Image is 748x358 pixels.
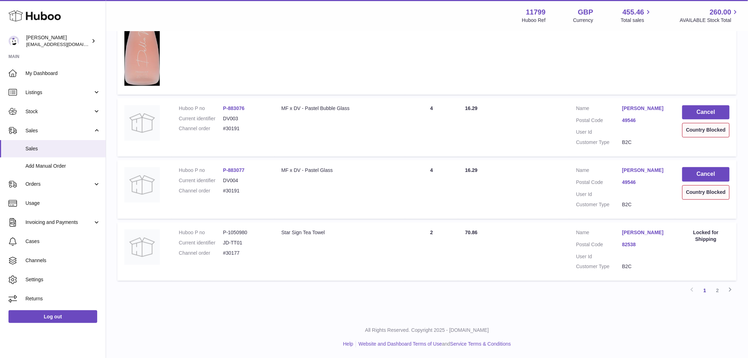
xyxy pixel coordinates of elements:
a: Help [343,341,353,347]
dt: Current identifier [179,239,223,246]
span: 455.46 [623,7,644,17]
a: Service Terms & Conditions [450,341,511,347]
dt: Postal Code [576,117,622,126]
dt: Name [576,105,622,114]
dt: Postal Code [576,179,622,187]
dt: Name [576,167,622,175]
dd: JD-TT01 [223,239,267,246]
span: Settings [25,276,100,283]
dt: Channel order [179,250,223,256]
span: My Dashboard [25,70,100,77]
span: Sales [25,127,93,134]
span: Orders [25,181,93,187]
p: All Rights Reserved. Copyright 2025 - [DOMAIN_NAME] [112,327,742,334]
dd: #30177 [223,250,267,256]
span: Sales [25,145,100,152]
span: Stock [25,108,93,115]
a: [PERSON_NAME] [622,105,668,112]
div: [PERSON_NAME] [26,34,90,48]
dt: User Id [576,253,622,260]
a: P-883077 [223,167,245,173]
span: AVAILABLE Stock Total [680,17,740,24]
td: 4 [405,160,458,219]
dt: Channel order [179,125,223,132]
span: Listings [25,89,93,96]
div: Currency [573,17,594,24]
a: 49546 [622,179,668,186]
a: 2 [711,284,724,297]
span: 260.00 [710,7,731,17]
div: Locked for Shipping [682,229,730,243]
dt: Customer Type [576,139,622,146]
dd: #30191 [223,187,267,194]
span: Invoicing and Payments [25,219,93,226]
div: MF x DV - Pastel Bubble Glass [281,105,398,112]
dd: #30191 [223,125,267,132]
span: 70.86 [465,230,478,235]
img: no-photo.jpg [124,229,160,265]
dd: P-1050980 [223,229,267,236]
strong: GBP [578,7,593,17]
dd: DV003 [223,115,267,122]
img: no-photo.jpg [124,105,160,140]
span: Returns [25,295,100,302]
div: Huboo Ref [522,17,546,24]
a: [PERSON_NAME] [622,167,668,174]
dt: Current identifier [179,115,223,122]
img: no-photo.jpg [124,167,160,202]
dt: Huboo P no [179,167,223,174]
dt: Customer Type [576,263,622,270]
dd: B2C [622,201,668,208]
button: Cancel [682,105,730,120]
span: 16.29 [465,105,478,111]
td: 2 [405,222,458,281]
dt: User Id [576,129,622,135]
a: 49546 [622,117,668,124]
button: Cancel [682,167,730,181]
span: Cases [25,238,100,245]
dd: DV004 [223,177,267,184]
div: MF x DV - Pastel Glass [281,167,398,174]
span: 16.29 [465,167,478,173]
a: 455.46 Total sales [621,7,652,24]
strong: 11799 [526,7,546,17]
li: and [356,341,511,347]
dt: Current identifier [179,177,223,184]
td: 4 [405,98,458,157]
dt: Postal Code [576,241,622,250]
a: 1 [699,284,711,297]
span: Total sales [621,17,652,24]
span: Usage [25,200,100,207]
span: [EMAIL_ADDRESS][DOMAIN_NAME] [26,41,104,47]
dt: Channel order [179,187,223,194]
a: Log out [8,310,97,323]
dd: B2C [622,139,668,146]
dt: Huboo P no [179,229,223,236]
dd: B2C [622,263,668,270]
span: Add Manual Order [25,163,100,169]
a: 260.00 AVAILABLE Stock Total [680,7,740,24]
span: Channels [25,257,100,264]
dt: User Id [576,191,622,198]
dt: Huboo P no [179,105,223,112]
dt: Customer Type [576,201,622,208]
img: internalAdmin-11799@internal.huboo.com [8,36,19,46]
div: Star Sign Tea Towel [281,229,398,236]
a: [PERSON_NAME] [622,229,668,236]
a: Website and Dashboard Terms of Use [358,341,442,347]
a: P-883076 [223,105,245,111]
dt: Name [576,229,622,238]
div: Country Blocked [682,185,730,200]
a: 82538 [622,241,668,248]
div: Country Blocked [682,123,730,137]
